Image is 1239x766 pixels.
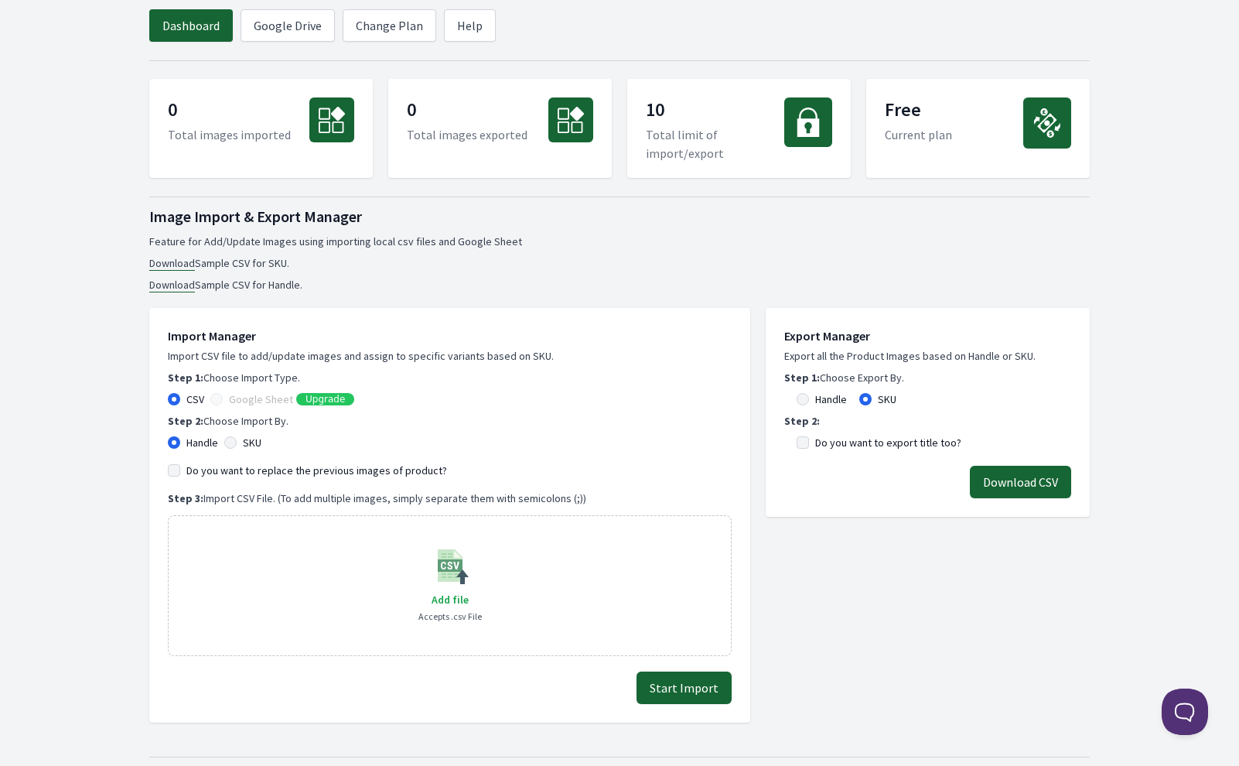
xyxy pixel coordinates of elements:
button: Download CSV [970,466,1071,498]
label: Handle [186,435,218,450]
p: Import CSV File. (To add multiple images, simply separate them with semicolons (;)) [168,491,732,506]
label: Handle [815,392,847,407]
p: Feature for Add/Update Images using importing local csv files and Google Sheet [149,234,1090,249]
a: Google Drive [241,9,335,42]
a: Help [444,9,496,42]
li: Sample CSV for SKU. [149,255,1090,271]
label: CSV [186,392,204,407]
p: Choose Import Type. [168,370,732,385]
p: Current plan [885,125,952,144]
p: Import CSV file to add/update images and assign to specific variants based on SKU. [168,348,732,364]
b: Step 1: [784,371,820,385]
p: 0 [407,97,527,125]
p: Choose Export By. [784,370,1071,385]
p: 10 [646,97,784,125]
span: Upgrade [305,393,345,405]
p: Total limit of import/export [646,125,784,162]
a: Download [149,278,195,292]
h1: Export Manager [784,327,1071,345]
label: SKU [243,435,261,450]
label: SKU [878,392,896,407]
b: Step 1: [168,371,203,385]
p: Total images imported [168,125,291,144]
iframe: Toggle Customer Support [1162,689,1208,735]
span: Add file [432,593,469,607]
p: Choose Import By. [168,413,732,429]
h1: Import Manager [168,327,732,345]
p: Accepts .csv File [418,609,482,624]
b: Step 3: [168,491,203,505]
a: Change Plan [343,9,436,42]
label: Google Sheet [229,392,293,407]
a: Download [149,256,195,271]
li: Sample CSV for Handle. [149,277,1090,292]
p: Export all the Product Images based on Handle or SKU. [784,348,1071,364]
label: Do you want to export title too? [815,435,961,450]
b: Step 2: [168,414,203,428]
p: Free [885,97,952,125]
button: Start Import [637,672,732,704]
b: Step 2: [784,414,820,428]
h1: Image Import & Export Manager [149,206,1090,227]
a: Dashboard [149,9,233,42]
p: 0 [168,97,291,125]
p: Total images exported [407,125,527,144]
label: Do you want to replace the previous images of product? [186,463,447,478]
